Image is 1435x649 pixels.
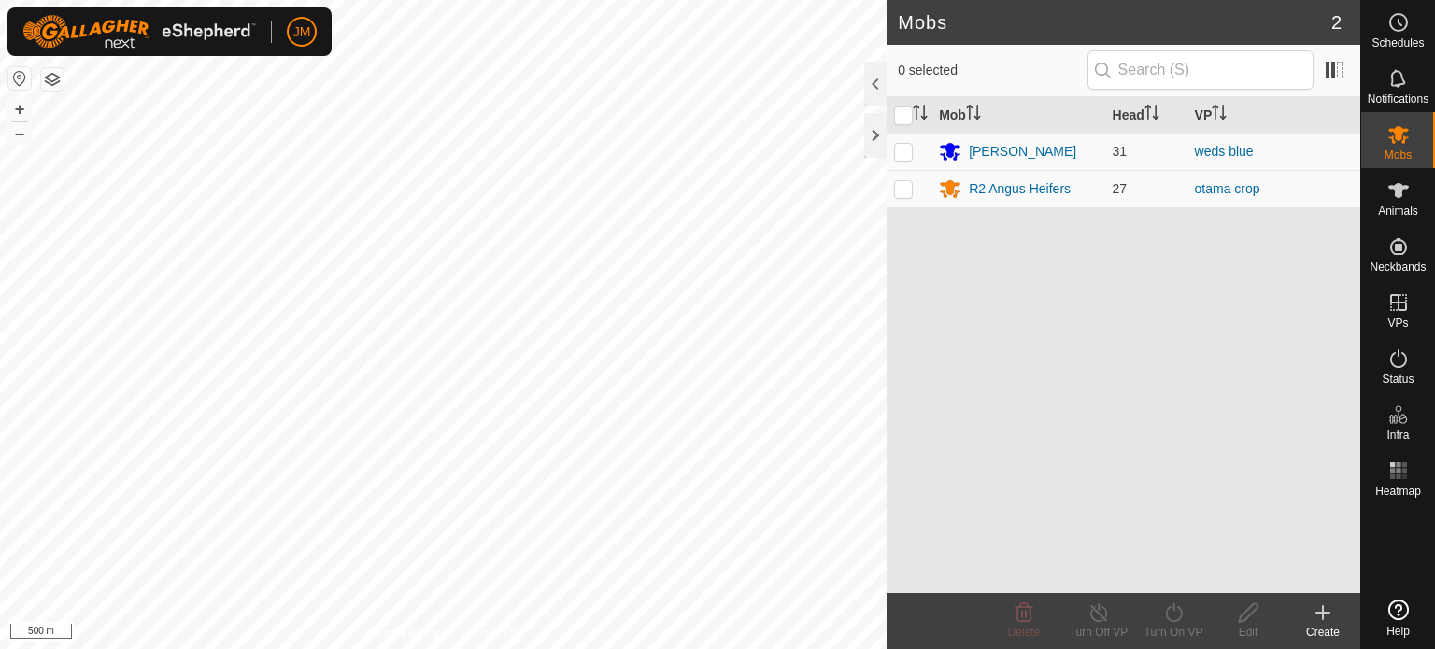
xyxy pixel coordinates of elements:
p-sorticon: Activate to sort [1144,107,1159,122]
span: VPs [1387,317,1408,329]
div: Edit [1211,624,1286,641]
span: Animals [1378,205,1418,217]
button: Reset Map [8,67,31,90]
span: Delete [1008,626,1041,639]
div: Turn On VP [1136,624,1211,641]
a: Help [1361,592,1435,644]
span: Schedules [1371,37,1424,49]
span: Help [1386,626,1410,637]
span: Infra [1386,430,1409,441]
button: Map Layers [41,68,64,91]
button: + [8,98,31,120]
a: weds blue [1195,144,1254,159]
span: Neckbands [1370,261,1426,273]
p-sorticon: Activate to sort [913,107,928,122]
span: JM [293,22,311,42]
div: R2 Angus Heifers [969,179,1071,199]
a: Privacy Policy [370,625,440,642]
input: Search (S) [1087,50,1314,90]
p-sorticon: Activate to sort [1212,107,1227,122]
th: Head [1105,97,1187,134]
img: Gallagher Logo [22,15,256,49]
span: Notifications [1368,93,1428,105]
span: Heatmap [1375,486,1421,497]
a: otama crop [1195,181,1260,196]
span: 27 [1113,181,1128,196]
span: 31 [1113,144,1128,159]
p-sorticon: Activate to sort [966,107,981,122]
span: 0 selected [898,61,1087,80]
div: Turn Off VP [1061,624,1136,641]
span: 2 [1331,8,1342,36]
button: – [8,122,31,145]
div: [PERSON_NAME] [969,142,1076,162]
th: Mob [931,97,1104,134]
th: VP [1187,97,1360,134]
div: Create [1286,624,1360,641]
h2: Mobs [898,11,1331,34]
span: Status [1382,374,1414,385]
span: Mobs [1385,149,1412,161]
a: Contact Us [462,625,517,642]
